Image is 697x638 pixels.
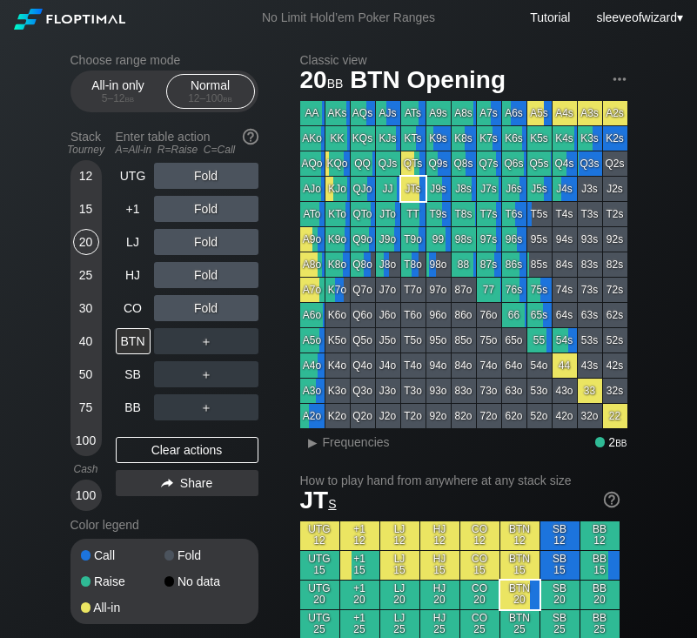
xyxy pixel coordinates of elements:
[553,379,577,403] div: 43o
[73,229,99,255] div: 20
[596,10,677,24] span: sleeveofwizard
[351,177,375,201] div: QJo
[223,92,232,104] span: bb
[578,227,602,252] div: 93s
[578,202,602,226] div: T3s
[351,328,375,353] div: Q5o
[376,101,400,125] div: AJs
[125,92,135,104] span: bb
[540,581,580,609] div: SB 20
[460,581,499,609] div: CO 20
[460,521,499,550] div: CO 12
[154,163,258,189] div: Fold
[603,278,627,302] div: 72s
[300,353,325,378] div: A4o
[527,101,552,125] div: A5s
[376,252,400,277] div: J8o
[477,202,501,226] div: T7s
[401,379,426,403] div: T3o
[426,202,451,226] div: T9s
[602,490,621,509] img: help.32db89a4.svg
[300,278,325,302] div: A7o
[351,151,375,176] div: QQ
[553,252,577,277] div: 84s
[300,126,325,151] div: AKo
[376,227,400,252] div: J9o
[527,227,552,252] div: 95s
[376,202,400,226] div: JTo
[527,126,552,151] div: K5s
[116,361,151,387] div: SB
[300,202,325,226] div: ATo
[527,328,552,353] div: 55
[580,521,620,550] div: BB 12
[603,404,627,428] div: 22
[426,278,451,302] div: 97o
[300,551,339,580] div: UTG 15
[603,353,627,378] div: 42s
[477,303,501,327] div: 76o
[578,252,602,277] div: 83s
[154,262,258,288] div: Fold
[325,177,350,201] div: KJo
[347,67,508,96] span: BTN Opening
[351,227,375,252] div: Q9o
[302,432,325,453] div: ▸
[351,278,375,302] div: Q7o
[527,151,552,176] div: Q5s
[578,379,602,403] div: 33
[553,278,577,302] div: 74s
[380,521,419,550] div: LJ 12
[553,404,577,428] div: 42o
[477,379,501,403] div: 73o
[82,92,155,104] div: 5 – 12
[553,177,577,201] div: J4s
[502,101,526,125] div: A6s
[426,353,451,378] div: 94o
[325,379,350,403] div: K3o
[300,379,325,403] div: A3o
[477,328,501,353] div: 75o
[325,303,350,327] div: K6o
[477,227,501,252] div: 97s
[376,353,400,378] div: J4o
[580,581,620,609] div: BB 20
[527,202,552,226] div: T5s
[610,70,629,89] img: ellipsis.fd386fe8.svg
[527,303,552,327] div: 65s
[603,379,627,403] div: 32s
[401,353,426,378] div: T4o
[477,101,501,125] div: A7s
[502,252,526,277] div: 86s
[420,551,459,580] div: HJ 15
[603,177,627,201] div: J2s
[502,353,526,378] div: 64o
[401,177,426,201] div: JTs
[376,278,400,302] div: J7o
[116,437,258,463] div: Clear actions
[376,177,400,201] div: JJ
[477,278,501,302] div: 77
[500,581,540,609] div: BTN 20
[154,295,258,321] div: Fold
[325,202,350,226] div: KTo
[73,482,99,508] div: 100
[376,126,400,151] div: KJs
[116,123,258,163] div: Enter table action
[426,252,451,277] div: 98o
[426,303,451,327] div: 96o
[81,575,164,588] div: Raise
[452,227,476,252] div: 98s
[116,229,151,255] div: LJ
[426,126,451,151] div: K9s
[300,487,337,514] span: JT
[502,379,526,403] div: 63o
[578,278,602,302] div: 73s
[325,151,350,176] div: KQo
[603,227,627,252] div: 92s
[154,361,258,387] div: ＋
[540,551,580,580] div: SB 15
[502,278,526,302] div: 76s
[340,581,379,609] div: +1 20
[578,126,602,151] div: K3s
